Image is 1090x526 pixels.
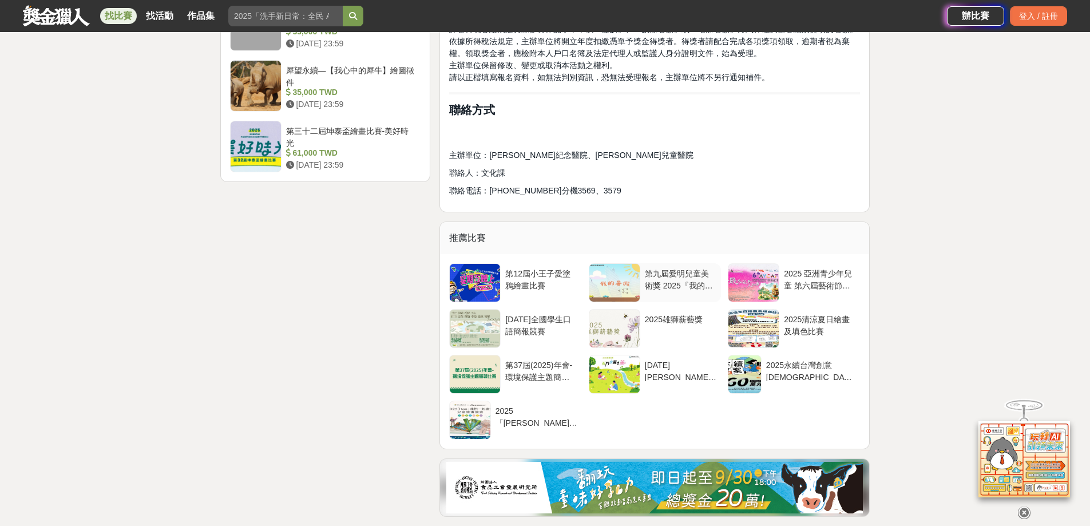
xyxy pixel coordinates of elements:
a: 2025清涼夏日繪畫及填色比賽 [728,309,860,348]
span: 請以正楷填寫報名資料，如無法判別資訊，恐無法受理報名，主辦單位將不另行通知補件。 [449,73,770,82]
div: 第12屆小王子愛塗鴉繪畫比賽 [505,268,577,290]
a: 2025雄獅薪藝獎 [589,309,721,348]
span: 依據所得稅法規定，主辦單位將開立年度扣繳憑單予獎金得獎者。得獎者請配合完成各項獎項領取，逾期者視為棄權。領取獎金者，應檢附本人戶口名簿及法定代理人或監護人身分證明文件，始為受理。 [449,37,850,58]
div: 第37屆(2025)年會-環境保護主題簡報比賽 [505,359,577,381]
div: 第九屆愛明兒童美術獎 2025『我的暑假』兒童繪畫比賽 [645,268,716,290]
div: 2025「[PERSON_NAME]」我們一起畫畫 [496,405,577,427]
a: 找比賽 [100,8,137,24]
img: d2146d9a-e6f6-4337-9592-8cefde37ba6b.png [978,421,1070,497]
a: [DATE][PERSON_NAME]之美繪畫比賽 [589,355,721,394]
div: 2025雄獅薪藝獎 [645,314,716,335]
div: [DATE][PERSON_NAME]之美繪畫比賽 [645,359,716,381]
span: 聯絡電話：[PHONE_NUMBER]分機3569、3579 [449,186,621,195]
div: 2025永續台灣創意[DEMOGRAPHIC_DATA]徵件 [766,359,856,381]
a: 找活動 [141,8,178,24]
div: 犀望永續—【我心中的犀牛】繪圖徵件 [286,65,417,86]
a: 2025「[PERSON_NAME]」我們一起畫畫 [449,401,581,440]
span: 主辦單位：[PERSON_NAME]紀念醫院、[PERSON_NAME]兒童醫院 [449,151,693,160]
a: 第三十二屆坤泰盃繪畫比賽-美好時光 61,000 TWD [DATE] 23:59 [230,121,421,172]
a: 第12屆小王子愛塗鴉繪畫比賽 [449,263,581,302]
div: 2025清涼夏日繪畫及填色比賽 [784,314,855,335]
div: 登入 / 註冊 [1010,6,1067,26]
a: 第九屆愛明兒童美術獎 2025『我的暑假』兒童繪畫比賽 [589,263,721,302]
a: 作品集 [183,8,219,24]
div: [DATE] 23:59 [286,38,417,50]
span: 評審得視各組別之實際參賽作品水準，以「從缺」、「刪除名額」或「增加名額」方式彈性調整各組別獎項及名額。 [449,25,858,34]
a: 犀望永續—【我心中的犀牛】繪圖徵件 35,000 TWD [DATE] 23:59 [230,60,421,112]
div: 35,000 TWD [286,86,417,98]
span: 聯絡人：文化課 [449,168,505,177]
a: 2025永續台灣創意[DEMOGRAPHIC_DATA]徵件 [728,355,860,394]
img: e6dbf9e7-1170-4b32-9b88-12c24a1657ac.jpg [446,462,863,513]
div: 推薦比賽 [440,222,869,254]
span: 主辦單位保留修改、變更或取消本活動之權利。 [449,61,617,70]
div: 2025 亞洲青少年兒童 第六屆藝術節繪畫大賽 [784,268,855,290]
div: [DATE] 23:59 [286,159,417,171]
div: 第三十二屆坤泰盃繪畫比賽-美好時光 [286,125,417,147]
div: [DATE]全國學生口語簡報競賽 [505,314,577,335]
a: 辦比賽 [947,6,1004,26]
div: 61,000 TWD [286,147,417,159]
div: [DATE] 23:59 [286,98,417,110]
a: 2025 亞洲青少年兒童 第六屆藝術節繪畫大賽 [728,263,860,302]
input: 2025「洗手新日常：全民 ALL IN」洗手歌全台徵選 [228,6,343,26]
a: 第37屆(2025)年會-環境保護主題簡報比賽 [449,355,581,394]
strong: 聯絡方式 [449,104,495,116]
a: [DATE]全國學生口語簡報競賽 [449,309,581,348]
